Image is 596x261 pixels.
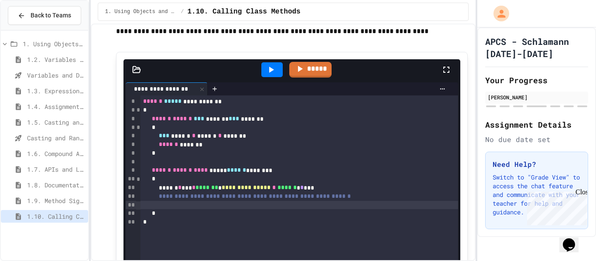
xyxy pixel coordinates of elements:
[524,188,587,225] iframe: chat widget
[23,39,85,48] span: 1. Using Objects and Methods
[27,102,85,111] span: 1.4. Assignment and Input
[27,118,85,127] span: 1.5. Casting and Ranges of Values
[27,180,85,190] span: 1.8. Documentation with Comments and Preconditions
[488,93,586,101] div: [PERSON_NAME]
[27,149,85,158] span: 1.6. Compound Assignment Operators
[8,6,81,25] button: Back to Teams
[485,35,588,60] h1: APCS - Schlamann [DATE]-[DATE]
[485,74,588,86] h2: Your Progress
[27,165,85,174] span: 1.7. APIs and Libraries
[187,7,300,17] span: 1.10. Calling Class Methods
[105,8,178,15] span: 1. Using Objects and Methods
[493,173,581,217] p: Switch to "Grade View" to access the chat feature and communicate with your teacher for help and ...
[493,159,581,169] h3: Need Help?
[27,86,85,95] span: 1.3. Expressions and Output [New]
[485,119,588,131] h2: Assignment Details
[484,3,511,24] div: My Account
[181,8,184,15] span: /
[27,71,85,80] span: Variables and Data Types - Quiz
[31,11,71,20] span: Back to Teams
[3,3,60,55] div: Chat with us now!Close
[27,196,85,205] span: 1.9. Method Signatures
[27,212,85,221] span: 1.10. Calling Class Methods
[27,133,85,142] span: Casting and Ranges of variables - Quiz
[27,55,85,64] span: 1.2. Variables and Data Types
[559,226,587,252] iframe: chat widget
[485,134,588,145] div: No due date set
